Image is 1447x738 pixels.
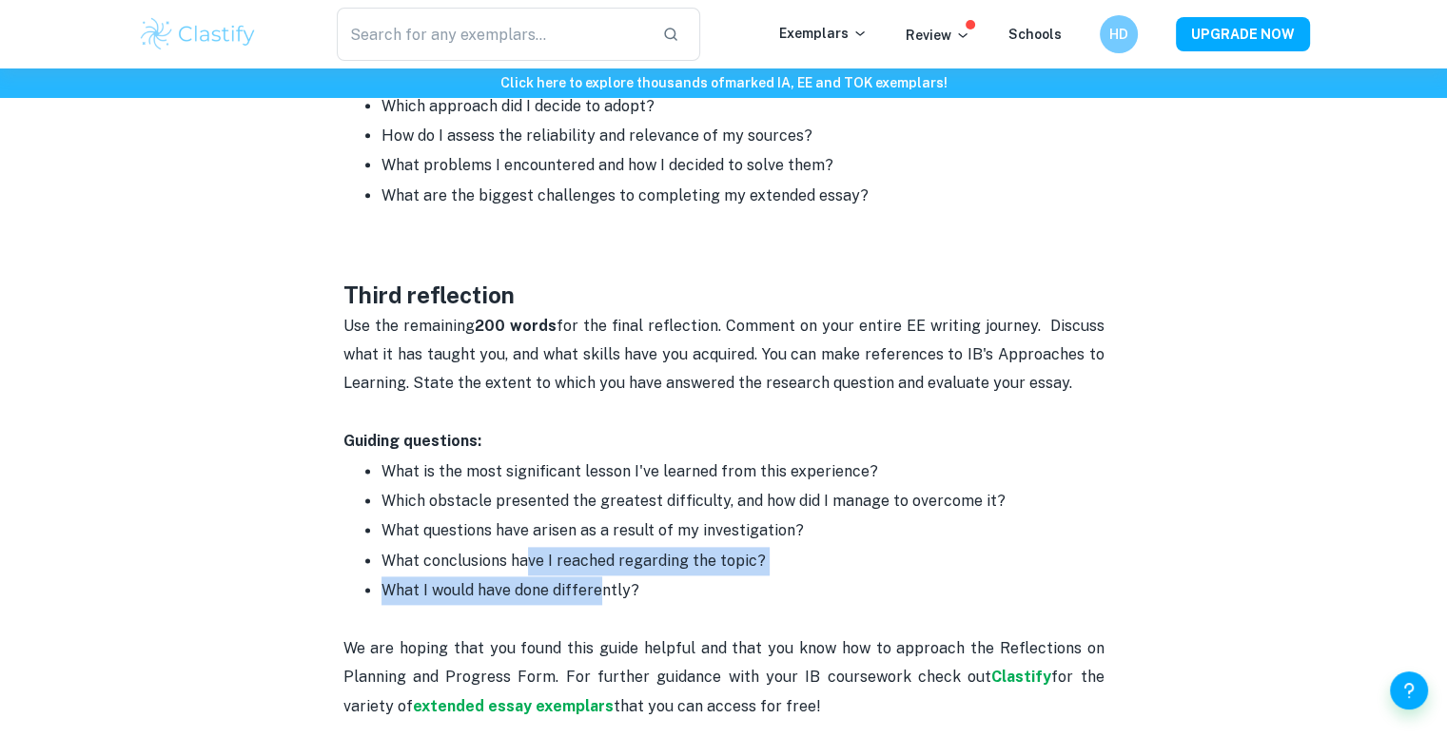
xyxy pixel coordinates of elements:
p: What is the most significant lesson I've learned from this experience? [381,457,1105,486]
a: Schools [1008,27,1062,42]
button: Help and Feedback [1390,671,1428,709]
p: What are the biggest challenges to completing my extended essay? [381,182,1105,210]
h6: HD [1107,24,1129,45]
img: Clastify logo [138,15,259,53]
strong: Guiding questions: [343,432,481,450]
p: Which obstacle presented the greatest difficulty, and how did I manage to overcome it? [381,487,1105,515]
p: Exemplars [779,23,868,44]
p: What problems I encountered and how I decided to solve them? [381,151,1105,180]
button: UPGRADE NOW [1176,17,1310,51]
p: We are hoping that you found this guide helpful and that you know how to approach the Reflections... [343,605,1105,721]
p: Use the remaining for the final reflection. Comment on your entire EE writing journey. Discuss wh... [343,312,1105,398]
h6: Click here to explore thousands of marked IA, EE and TOK exemplars ! [4,72,1443,93]
p: Which approach did I decide to adopt? [381,92,1105,121]
p: What questions have arisen as a result of my investigation? [381,516,1105,545]
input: Search for any exemplars... [337,8,648,61]
a: extended essay exemplars [413,697,614,715]
p: What I would have done differently? [381,576,1105,605]
p: How do I assess the reliability and relevance of my sources? [381,122,1105,150]
p: Review [906,25,970,46]
a: Clastify [991,668,1051,686]
h3: Third reflection [343,278,1105,312]
button: HD [1100,15,1138,53]
p: What conclusions have I reached regarding the topic? [381,547,1105,575]
strong: 200 words [475,317,557,335]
